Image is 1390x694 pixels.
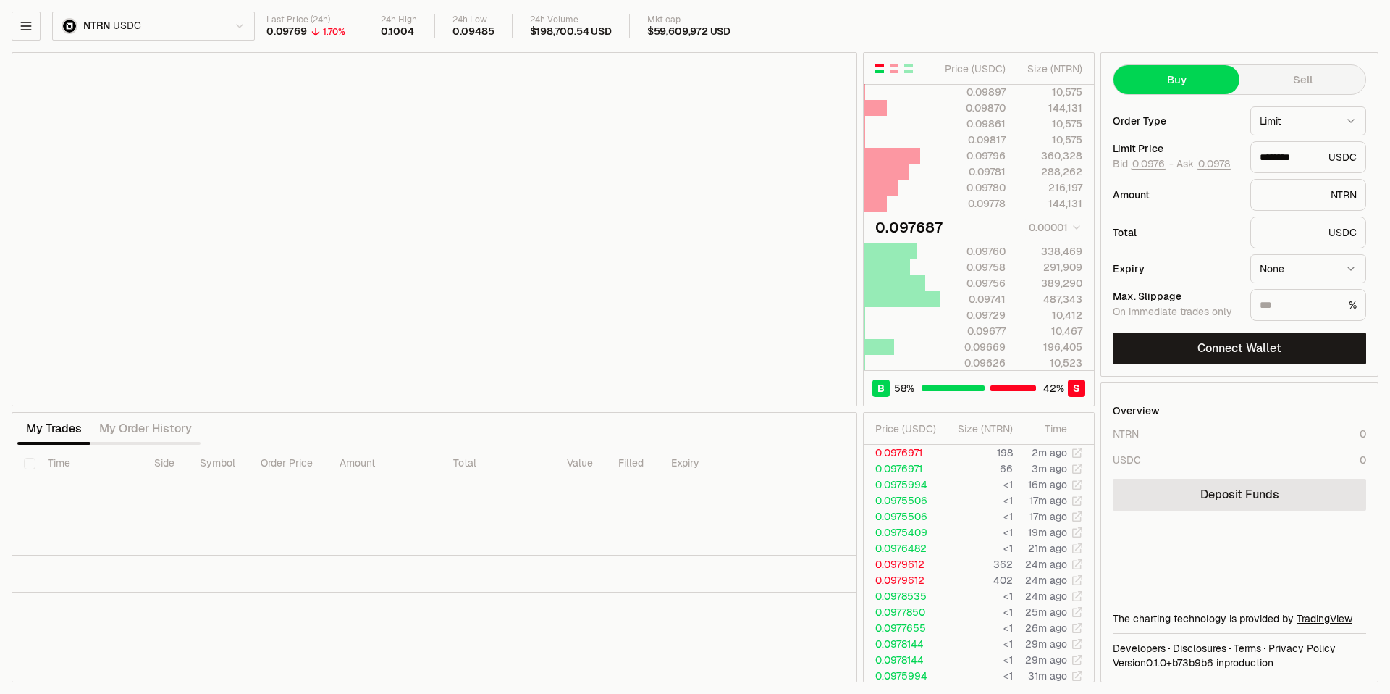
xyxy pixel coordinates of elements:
div: $198,700.54 USD [530,25,612,38]
td: 362 [942,556,1014,572]
a: Deposit Funds [1113,479,1366,511]
a: Disclosures [1173,641,1226,656]
time: 19m ago [1028,526,1067,539]
div: Price ( USDC ) [875,422,941,436]
div: 10,412 [1018,308,1082,322]
div: On immediate trades only [1113,306,1239,319]
button: Buy [1113,65,1239,94]
span: S [1073,381,1080,396]
th: Order Price [249,445,328,482]
button: Show Buy and Sell Orders [874,63,885,75]
div: 216,197 [1018,180,1082,195]
a: Privacy Policy [1268,641,1336,656]
div: 338,469 [1018,244,1082,259]
time: 21m ago [1028,542,1067,555]
div: 0.09760 [941,244,1006,259]
span: USDC [113,20,140,33]
div: 24h High [381,14,417,25]
td: 402 [942,572,1014,588]
span: 58 % [894,381,914,396]
time: 3m ago [1032,462,1067,475]
td: 0.0979612 [864,572,942,588]
td: 0.0978144 [864,652,942,668]
div: Mkt cap [647,14,730,25]
td: 0.0978144 [864,636,942,652]
div: NTRN [1250,179,1366,211]
div: Amount [1113,190,1239,200]
time: 31m ago [1028,669,1067,682]
button: Sell [1239,65,1365,94]
td: 0.0979612 [864,556,942,572]
button: None [1250,254,1366,283]
button: My Order History [90,414,201,443]
th: Total [442,445,555,482]
td: <1 [942,620,1014,636]
div: Size ( NTRN ) [1018,62,1082,76]
td: 0.0977850 [864,604,942,620]
div: 24h Low [452,14,494,25]
div: Time [1025,422,1067,436]
button: Connect Wallet [1113,333,1366,364]
button: 0.0978 [1197,158,1231,170]
th: Amount [328,445,442,482]
div: 0.09870 [941,101,1006,115]
a: Developers [1113,641,1166,656]
button: 0.00001 [1024,219,1082,236]
img: NTRN Logo [63,20,76,33]
time: 2m ago [1032,446,1067,459]
td: <1 [942,588,1014,604]
div: 0.1004 [381,25,414,38]
td: 0.0976971 [864,461,942,477]
td: <1 [942,509,1014,524]
th: Value [555,445,607,482]
button: My Trades [17,414,90,443]
div: 0.09485 [452,25,494,38]
div: 0.09669 [941,340,1006,354]
button: Select all [24,458,35,469]
div: Expiry [1113,264,1239,274]
div: 0.09796 [941,149,1006,163]
time: 24m ago [1025,590,1067,603]
div: 0.09781 [941,164,1006,179]
button: Show Buy Orders Only [903,63,914,75]
td: 0.0977655 [864,620,942,636]
div: USDC [1250,141,1366,173]
td: 0.0975506 [864,493,942,509]
td: 0.0975409 [864,524,942,540]
div: 0.09897 [941,85,1006,99]
div: Version 0.1.0 + in production [1113,656,1366,670]
div: % [1250,289,1366,321]
th: Side [143,445,188,482]
div: 288,262 [1018,164,1082,179]
div: 144,131 [1018,196,1082,211]
div: 360,328 [1018,149,1082,163]
td: 0.0976971 [864,445,942,461]
div: 1.70% [323,26,345,38]
a: Terms [1234,641,1261,656]
td: <1 [942,636,1014,652]
div: 0.09626 [941,356,1006,370]
div: 0.09778 [941,196,1006,211]
div: 10,467 [1018,324,1082,338]
div: 10,575 [1018,85,1082,99]
div: 0.09729 [941,308,1006,322]
div: USDC [1250,217,1366,248]
div: Overview [1113,404,1160,418]
div: NTRN [1113,427,1139,441]
div: 291,909 [1018,260,1082,275]
button: 0.0976 [1131,158,1166,170]
time: 16m ago [1028,478,1067,491]
div: 10,575 [1018,117,1082,131]
td: <1 [942,493,1014,509]
td: 0.0975506 [864,509,942,524]
div: Size ( NTRN ) [953,422,1013,436]
button: Show Sell Orders Only [888,63,900,75]
time: 17m ago [1029,494,1067,507]
td: 0.0975994 [864,477,942,493]
time: 24m ago [1025,574,1067,587]
div: Last Price (24h) [266,14,345,25]
th: Symbol [188,445,250,482]
span: Ask [1176,158,1231,171]
time: 17m ago [1029,510,1067,523]
td: <1 [942,668,1014,684]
